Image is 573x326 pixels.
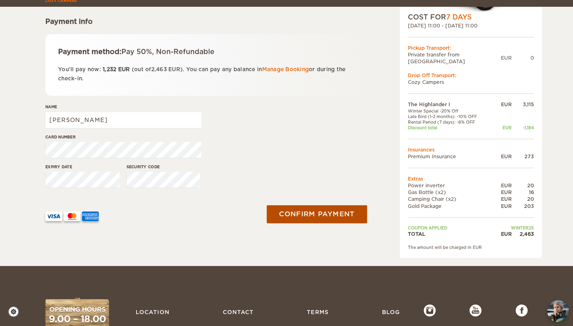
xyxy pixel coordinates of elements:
[493,153,512,160] div: EUR
[64,212,80,221] img: mastercard
[8,306,24,317] a: Cookie settings
[408,189,493,196] td: Gas Bottle (x2)
[58,47,353,56] div: Payment method:
[493,231,512,237] div: EUR
[408,146,534,153] td: Insurances
[408,12,534,22] div: COST FOR
[118,66,130,72] span: EUR
[58,65,353,83] p: You'll pay now: (out of ). You can pay any balance in or during the check-in.
[512,125,534,130] div: -1,184
[501,54,512,61] div: EUR
[378,305,404,320] a: Blog
[303,305,333,320] a: Terms
[493,189,512,196] div: EUR
[45,164,119,170] label: Expiry date
[408,153,493,160] td: Premium Insurance
[408,114,493,119] td: Late Bird (1-2 months): -10% OFF
[512,203,534,210] div: 203
[408,231,493,237] td: TOTAL
[512,182,534,189] div: 20
[547,300,569,322] img: Freyja at Cozy Campers
[82,212,99,221] img: AMEX
[408,72,534,79] div: Drop Off Transport:
[446,13,472,21] span: 7 Days
[408,175,534,182] td: Extras
[151,66,167,72] span: 2,463
[408,244,534,250] div: The amount will be charged in EUR
[408,119,493,125] td: Rental Period (7 days): -8% OFF
[512,196,534,202] div: 20
[512,54,534,61] div: 0
[408,225,493,231] td: Coupon applied
[408,79,534,85] td: Cozy Campers
[493,203,512,210] div: EUR
[408,203,493,210] td: Gold Package
[262,66,309,72] a: Manage Booking
[121,48,214,56] span: Pay 50%, Non-Refundable
[493,182,512,189] div: EUR
[408,22,534,29] div: [DATE] 11:00 - [DATE] 11:00
[408,51,501,65] td: Private transfer from [GEOGRAPHIC_DATA]
[408,101,493,108] td: The Highlander I
[132,305,173,320] a: Location
[408,125,493,130] td: Discount total
[493,225,534,231] td: WINTER25
[45,17,366,26] div: Payment info
[103,66,116,72] span: 1,232
[45,134,201,140] label: Card number
[168,66,180,72] span: EUR
[512,231,534,237] div: 2,463
[547,300,569,322] button: chat-button
[45,212,62,221] img: VISA
[512,101,534,108] div: 3,115
[127,164,201,170] label: Security code
[408,196,493,202] td: Camping Chair (x2)
[512,153,534,160] div: 273
[219,305,257,320] a: Contact
[408,182,493,189] td: Power inverter
[408,45,534,51] div: Pickup Transport:
[493,101,512,108] div: EUR
[408,108,493,114] td: Winter Special -20% Off
[493,196,512,202] div: EUR
[493,125,512,130] div: EUR
[45,104,201,110] label: Name
[512,189,534,196] div: 16
[267,206,367,223] button: Confirm payment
